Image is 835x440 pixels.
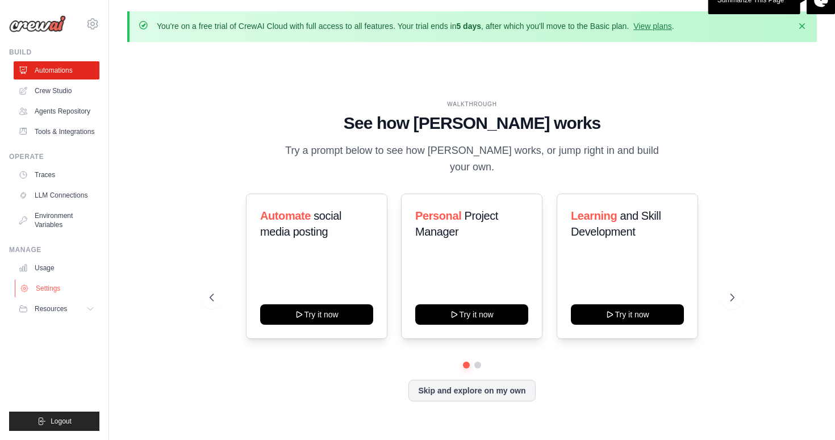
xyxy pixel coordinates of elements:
[210,100,734,108] div: WALKTHROUGH
[260,209,311,222] span: Automate
[260,304,373,325] button: Try it now
[14,123,99,141] a: Tools & Integrations
[9,152,99,161] div: Operate
[210,113,734,133] h1: See how [PERSON_NAME] works
[14,186,99,204] a: LLM Connections
[51,417,72,426] span: Logout
[571,209,617,222] span: Learning
[778,385,835,440] iframe: Chat Widget
[9,48,99,57] div: Build
[14,207,99,234] a: Environment Variables
[14,259,99,277] a: Usage
[14,102,99,120] a: Agents Repository
[35,304,67,313] span: Resources
[157,20,674,32] p: You're on a free trial of CrewAI Cloud with full access to all features. Your trial ends in , aft...
[456,22,481,31] strong: 5 days
[9,412,99,431] button: Logout
[14,61,99,79] a: Automations
[633,22,671,31] a: View plans
[9,15,66,32] img: Logo
[9,245,99,254] div: Manage
[415,209,461,222] span: Personal
[571,304,684,325] button: Try it now
[14,82,99,100] a: Crew Studio
[281,143,663,176] p: Try a prompt below to see how [PERSON_NAME] works, or jump right in and build your own.
[14,300,99,318] button: Resources
[14,166,99,184] a: Traces
[15,279,101,297] a: Settings
[408,380,535,401] button: Skip and explore on my own
[571,209,661,238] span: and Skill Development
[415,304,528,325] button: Try it now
